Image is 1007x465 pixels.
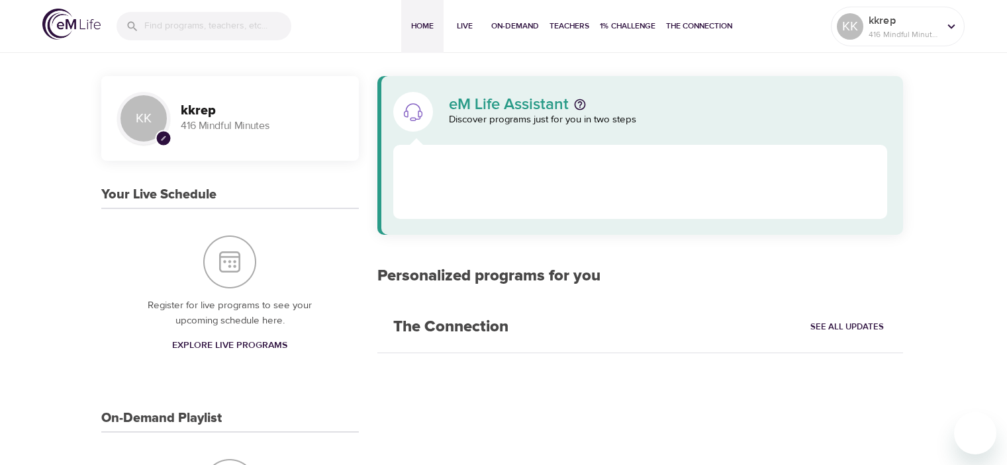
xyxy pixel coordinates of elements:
a: Explore Live Programs [167,333,293,358]
p: 416 Mindful Minutes [869,28,939,40]
h3: kkrep [181,103,343,118]
h2: The Connection [377,302,524,353]
p: 416 Mindful Minutes [181,118,343,134]
p: eM Life Assistant [449,97,569,112]
div: KK [117,92,170,145]
a: See All Updates [807,317,887,337]
span: The Connection [666,19,732,33]
h3: Your Live Schedule [101,187,216,202]
img: Your Live Schedule [203,235,256,288]
p: Discover programs just for you in two steps [449,112,888,128]
span: Home [407,19,438,33]
p: Register for live programs to see your upcoming schedule here. [128,298,332,328]
input: Find programs, teachers, etc... [144,12,291,40]
h3: On-Demand Playlist [101,411,222,426]
img: logo [42,9,101,40]
p: kkrep [869,13,939,28]
span: See All Updates [810,319,884,335]
iframe: Button to launch messaging window [954,412,996,454]
span: Teachers [550,19,589,33]
span: Explore Live Programs [172,337,287,354]
span: 1% Challenge [600,19,655,33]
img: eM Life Assistant [403,101,424,122]
div: KK [837,13,863,40]
span: Live [449,19,481,33]
h2: Personalized programs for you [377,267,904,286]
span: On-Demand [491,19,539,33]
